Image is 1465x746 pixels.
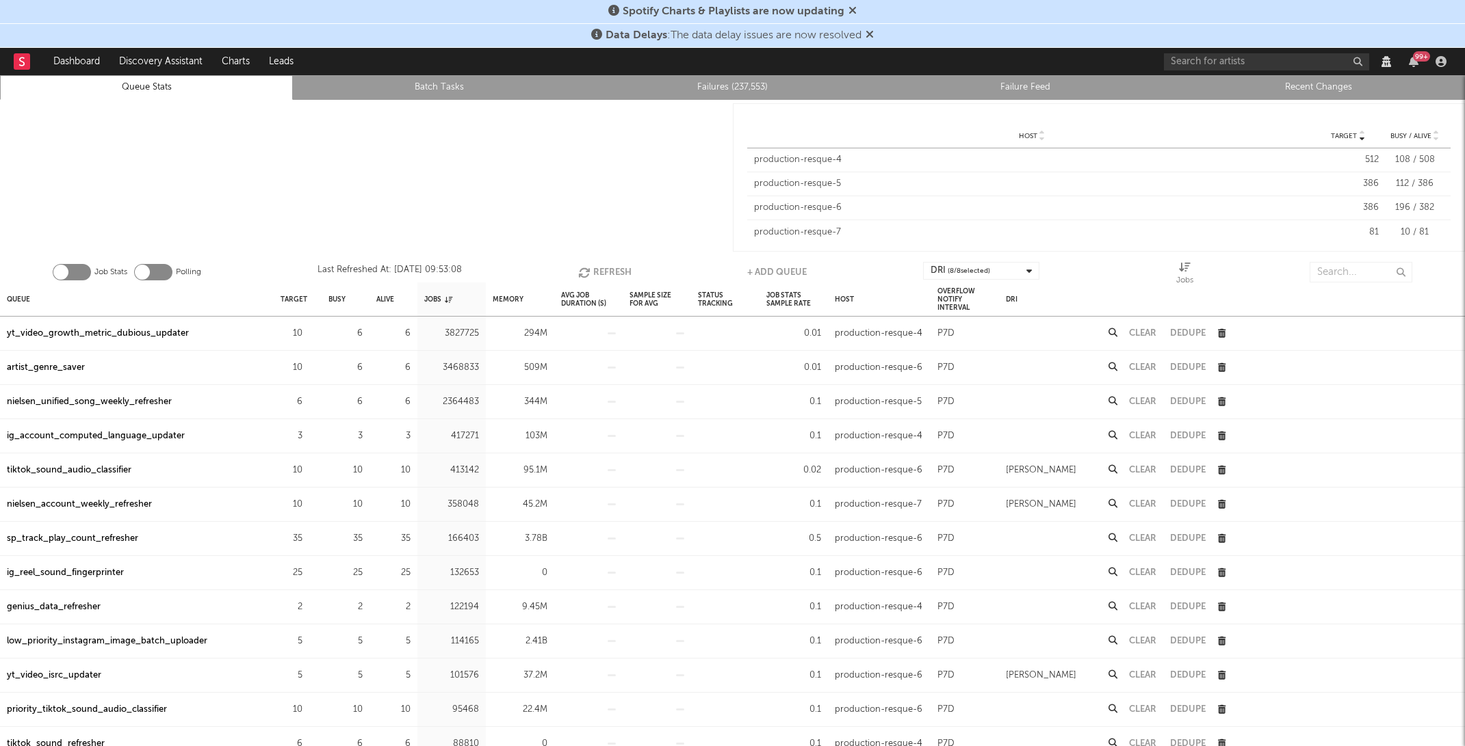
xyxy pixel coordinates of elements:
div: 0.1 [766,667,821,684]
div: 122194 [424,599,479,615]
div: Job Stats Sample Rate [766,284,821,314]
div: 5 [281,667,302,684]
div: 10 [328,702,363,718]
div: tiktok_sound_audio_classifier [7,462,131,479]
div: 99 + [1413,51,1430,62]
div: 112 / 386 [1386,177,1444,191]
span: Host [1019,132,1037,140]
a: Dashboard [44,48,109,75]
input: Search... [1310,262,1412,282]
div: DRI [1006,284,1017,314]
div: production-resque-6 [835,633,922,650]
div: 10 [376,496,411,513]
div: production-resque-4 [835,599,922,615]
div: artist_genre_saver [7,360,85,376]
div: 2 [328,599,363,615]
a: Queue Stats [8,79,285,96]
button: Dedupe [1170,705,1206,714]
div: production-resque-6 [835,565,922,581]
div: Memory [493,284,523,314]
a: ig_reel_sound_fingerprinter [7,565,124,581]
button: + Add Queue [747,262,807,282]
div: P7D [937,496,955,513]
div: 196 / 382 [1386,201,1444,215]
div: Jobs [424,284,452,314]
div: production-resque-6 [835,702,922,718]
div: 25 [376,565,411,581]
label: Polling [176,264,201,280]
div: Jobs [1176,262,1193,288]
div: Last Refreshed At: [DATE] 09:53:08 [317,262,462,282]
div: 35 [376,531,411,547]
a: Recent Changes [1180,79,1457,96]
div: 344M [493,394,547,410]
div: 114165 [424,633,479,650]
a: Failures (237,553) [593,79,871,96]
div: 10 [376,702,411,718]
div: DRI [931,263,990,279]
div: 95468 [424,702,479,718]
a: nielsen_account_weekly_refresher [7,496,152,513]
div: 108 / 508 [1386,153,1444,167]
button: Clear [1129,534,1156,543]
div: 6 [281,394,302,410]
div: 2364483 [424,394,479,410]
div: production-resque-4 [835,428,922,444]
div: 10 [328,462,363,479]
div: 3 [281,428,302,444]
div: 10 [281,462,302,479]
a: yt_video_isrc_updater [7,667,101,684]
div: low_priority_instagram_image_batch_uploader [7,633,207,650]
button: Dedupe [1170,602,1206,611]
button: Clear [1129,500,1156,509]
div: P7D [937,360,955,376]
div: Status Tracking [698,284,753,314]
div: 5 [328,667,363,684]
button: Clear [1129,568,1156,577]
a: nielsen_unified_song_weekly_refresher [7,394,172,410]
div: 101576 [424,667,479,684]
div: 37.2M [493,667,547,684]
button: Dedupe [1170,671,1206,680]
button: Dedupe [1170,363,1206,372]
div: 81 [1317,226,1379,239]
div: 10 [281,360,302,376]
a: Failure Feed [887,79,1165,96]
a: Discovery Assistant [109,48,212,75]
div: 3.78B [493,531,547,547]
a: Batch Tasks [300,79,578,96]
button: Clear [1129,363,1156,372]
input: Search for artists [1164,53,1369,70]
div: Host [835,284,854,314]
div: P7D [937,702,955,718]
div: 6 [376,360,411,376]
a: priority_tiktok_sound_audio_classifier [7,702,167,718]
div: 0.1 [766,565,821,581]
div: 6 [328,325,363,342]
div: P7D [937,531,955,547]
button: Dedupe [1170,568,1206,577]
button: Dedupe [1170,534,1206,543]
div: 2.41B [493,633,547,650]
div: 5 [328,633,363,650]
div: production-resque-5 [835,394,922,410]
a: Leads [259,48,303,75]
div: production-resque-7 [754,226,1311,239]
button: Clear [1129,671,1156,680]
button: Dedupe [1170,431,1206,440]
div: 0.1 [766,496,821,513]
div: 103M [493,428,547,444]
div: 6 [328,360,363,376]
div: 0.1 [766,633,821,650]
button: Dedupe [1170,397,1206,406]
button: Clear [1129,431,1156,440]
div: production-resque-6 [835,667,922,684]
button: Refresh [578,262,632,282]
div: Overflow Notify Interval [937,284,992,314]
span: ( 8 / 8 selected) [948,263,990,279]
div: 0.1 [766,394,821,410]
div: 25 [328,565,363,581]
